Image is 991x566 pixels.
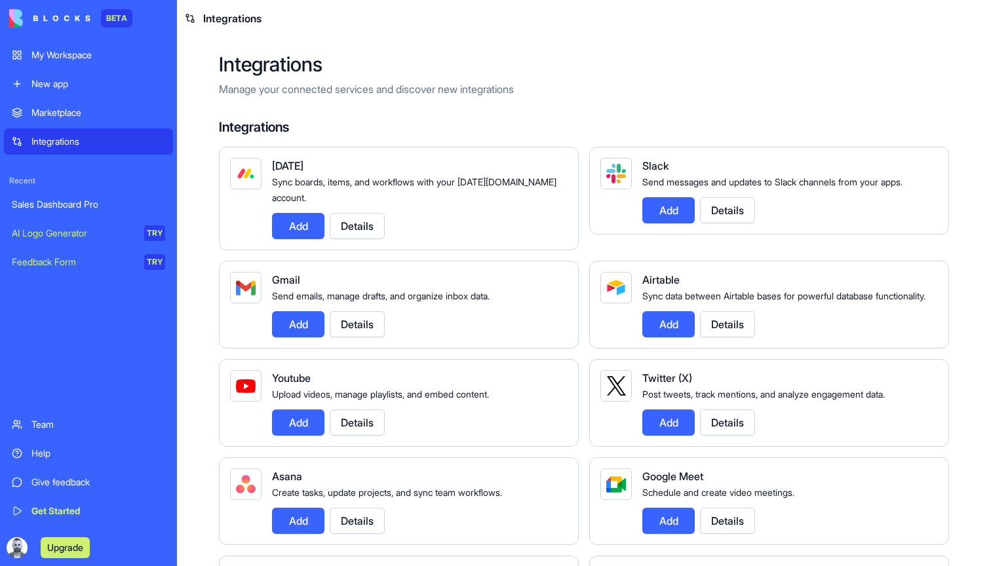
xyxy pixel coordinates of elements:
button: Details [330,311,385,337]
a: Get Started [4,498,173,524]
span: Sync data between Airtable bases for powerful database functionality. [642,290,925,301]
span: Schedule and create video meetings. [642,487,794,498]
a: Marketplace [4,100,173,126]
button: Details [330,508,385,534]
span: Post tweets, track mentions, and analyze engagement data. [642,388,885,400]
img: ACg8ocKpmdYUTrDnYTr647N5XWZZoxA_Clq61A78XC1ewTU-P1r8TIMO=s96-c [7,537,28,558]
span: [DATE] [272,159,303,172]
button: Details [700,197,755,223]
button: Add [272,508,324,534]
a: Upgrade [41,540,90,554]
p: Manage your connected services and discover new integrations [219,81,949,97]
span: Asana [272,470,302,483]
a: Give feedback [4,469,173,495]
div: TRY [144,254,165,270]
span: Airtable [642,273,680,286]
span: Slack [642,159,669,172]
button: Add [272,409,324,436]
button: Add [642,508,695,534]
a: New app [4,71,173,97]
div: My Workspace [31,48,165,62]
div: BETA [101,9,132,28]
button: Details [700,311,755,337]
a: Sales Dashboard Pro [4,191,173,217]
div: Team [31,418,165,431]
a: Help [4,440,173,466]
button: Add [272,311,324,337]
button: Details [700,508,755,534]
span: Recent [4,176,173,186]
button: Add [642,197,695,223]
a: Team [4,411,173,438]
div: New app [31,77,165,90]
a: BETA [9,9,132,28]
span: Sync boards, items, and workflows with your [DATE][DOMAIN_NAME] account. [272,176,556,203]
h2: Integrations [219,52,949,76]
div: TRY [144,225,165,241]
span: Create tasks, update projects, and sync team workflows. [272,487,502,498]
a: Feedback FormTRY [4,249,173,275]
span: Gmail [272,273,300,286]
button: Details [330,213,385,239]
span: Upload videos, manage playlists, and embed content. [272,388,489,400]
button: Upgrade [41,537,90,558]
img: logo [9,9,90,28]
span: Google Meet [642,470,703,483]
div: Give feedback [31,476,165,489]
div: AI Logo Generator [12,227,135,240]
button: Add [642,311,695,337]
div: Integrations [31,135,165,148]
a: My Workspace [4,42,173,68]
span: Integrations [203,10,262,26]
button: Details [700,409,755,436]
span: Send messages and updates to Slack channels from your apps. [642,176,903,187]
div: Get Started [31,504,165,518]
span: Send emails, manage drafts, and organize inbox data. [272,290,490,301]
div: Feedback Form [12,255,135,269]
h4: Integrations [219,118,949,136]
a: AI Logo GeneratorTRY [4,220,173,246]
div: Help [31,447,165,460]
a: Integrations [4,128,173,155]
button: Add [642,409,695,436]
div: Marketplace [31,106,165,119]
button: Add [272,213,324,239]
button: Details [330,409,385,436]
span: Youtube [272,371,311,385]
div: Sales Dashboard Pro [12,198,165,211]
span: Twitter (X) [642,371,692,385]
